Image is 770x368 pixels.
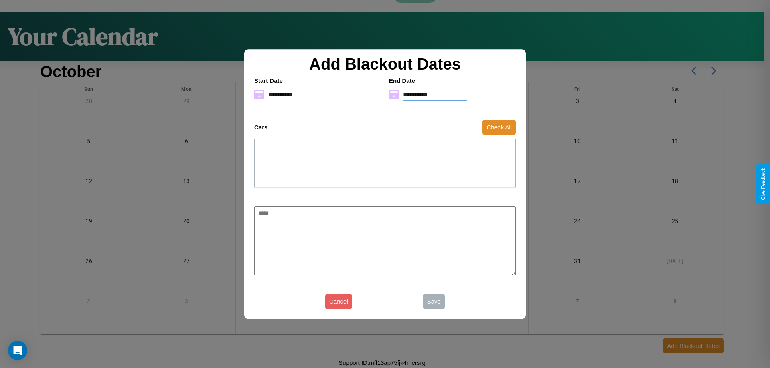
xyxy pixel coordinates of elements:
div: Give Feedback [760,168,766,200]
div: Open Intercom Messenger [8,341,27,360]
button: Check All [482,120,516,135]
h4: End Date [389,77,516,84]
h4: Cars [254,124,267,131]
button: Cancel [325,294,352,309]
h4: Start Date [254,77,381,84]
button: Save [423,294,445,309]
h2: Add Blackout Dates [250,55,520,73]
